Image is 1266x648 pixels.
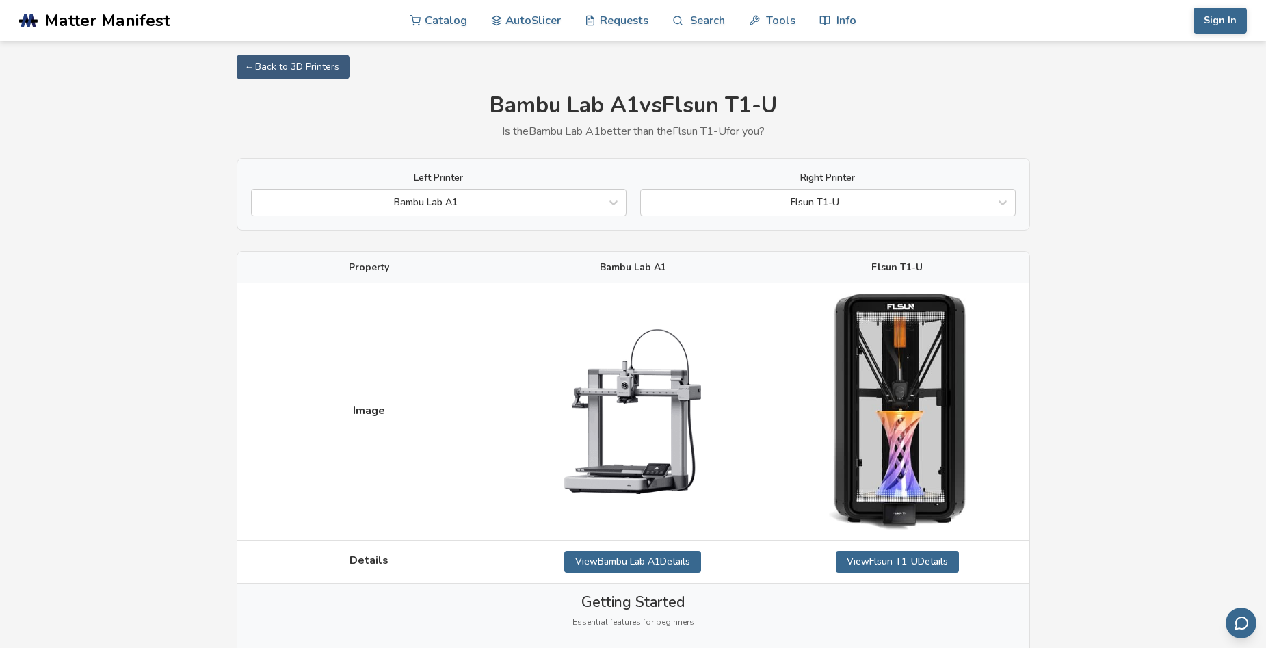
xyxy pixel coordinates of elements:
button: Sign In [1194,8,1247,34]
p: Is the Bambu Lab A1 better than the Flsun T1-U for you? [237,125,1030,138]
span: Details [350,554,388,567]
button: Send feedback via email [1226,608,1256,638]
input: Flsun T1-U [648,197,650,208]
span: Bambu Lab A1 [600,262,666,273]
span: Property [349,262,389,273]
a: ViewFlsun T1-UDetails [836,551,959,573]
img: Bambu Lab A1 [564,329,701,494]
label: Left Printer [251,172,627,183]
span: Essential features for beginners [572,618,694,627]
a: ← Back to 3D Printers [237,55,350,79]
label: Right Printer [640,172,1016,183]
span: Matter Manifest [44,11,170,30]
a: ViewBambu Lab A1Details [564,551,701,573]
span: Flsun T1-U [871,262,923,273]
input: Bambu Lab A1 [259,197,261,208]
img: Flsun T1-U [829,294,966,530]
span: Image [353,404,385,417]
span: Getting Started [581,594,685,610]
h1: Bambu Lab A1 vs Flsun T1-U [237,93,1030,118]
